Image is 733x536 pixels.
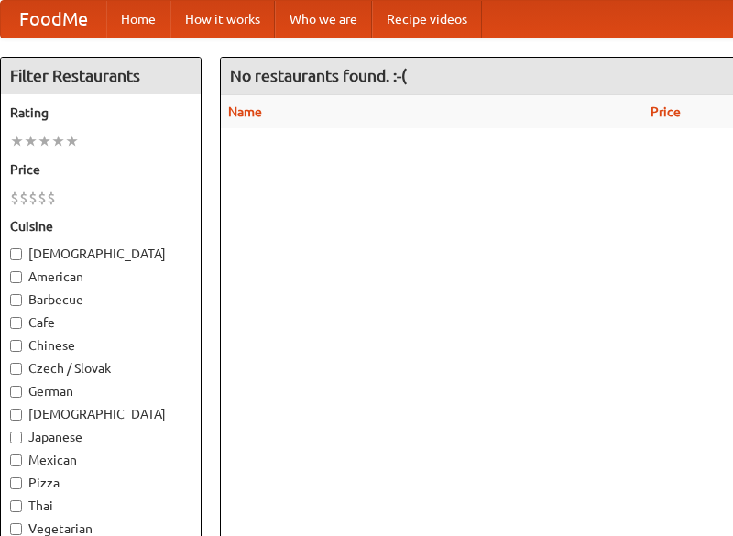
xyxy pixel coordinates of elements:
h5: Cuisine [10,217,191,235]
input: [DEMOGRAPHIC_DATA] [10,248,22,260]
input: [DEMOGRAPHIC_DATA] [10,409,22,421]
a: Recipe videos [372,1,482,38]
li: ★ [38,131,51,151]
label: German [10,382,191,400]
li: ★ [65,131,79,151]
ng-pluralize: No restaurants found. :-( [230,67,407,84]
li: $ [28,188,38,208]
label: Barbecue [10,290,191,309]
a: Home [106,1,170,38]
input: Japanese [10,432,22,443]
label: Chinese [10,336,191,355]
li: ★ [24,131,38,151]
input: Chinese [10,340,22,352]
li: ★ [10,131,24,151]
label: Cafe [10,313,191,332]
a: Who we are [275,1,372,38]
a: How it works [170,1,275,38]
li: $ [19,188,28,208]
label: Japanese [10,428,191,446]
h5: Price [10,160,191,179]
input: German [10,386,22,398]
input: Czech / Slovak [10,363,22,375]
label: [DEMOGRAPHIC_DATA] [10,405,191,423]
input: Mexican [10,454,22,466]
label: American [10,268,191,286]
li: $ [47,188,56,208]
a: Name [228,104,262,119]
label: Czech / Slovak [10,359,191,377]
input: Thai [10,500,22,512]
label: Thai [10,497,191,515]
input: Cafe [10,317,22,329]
input: Vegetarian [10,523,22,535]
a: Price [651,104,681,119]
li: $ [10,188,19,208]
input: Pizza [10,477,22,489]
input: American [10,271,22,283]
h5: Rating [10,104,191,122]
label: [DEMOGRAPHIC_DATA] [10,245,191,263]
a: FoodMe [1,1,106,38]
input: Barbecue [10,294,22,306]
label: Mexican [10,451,191,469]
li: ★ [51,131,65,151]
label: Pizza [10,474,191,492]
h4: Filter Restaurants [1,58,201,94]
li: $ [38,188,47,208]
